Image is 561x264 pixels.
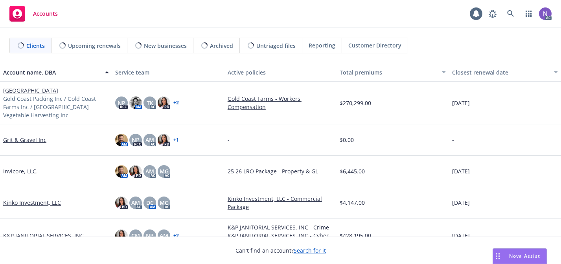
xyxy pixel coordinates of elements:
a: Search for it [294,247,326,254]
a: Report a Bug [485,6,500,22]
span: Gold Coast Packing Inc / Gold Coast Farms Inc / [GEOGRAPHIC_DATA] Vegetable Harvesting Inc [3,95,109,119]
span: [DATE] [452,167,470,175]
img: photo [115,165,128,178]
img: photo [115,197,128,209]
span: Archived [210,42,233,50]
img: photo [129,96,142,109]
span: [DATE] [452,99,470,107]
div: Active policies [228,68,333,76]
a: Accounts [6,3,61,25]
span: $428,195.00 [340,231,371,240]
a: Search [503,6,519,22]
a: + 2 [173,100,179,105]
a: Kinko Investment, LLC [3,198,61,207]
span: [DATE] [452,198,470,207]
div: Drag to move [493,249,503,264]
span: $4,147.00 [340,198,365,207]
div: Total premiums [340,68,437,76]
button: Closest renewal date [449,63,561,82]
a: K&P JANITORIAL SERVICES, INC - Crime [228,223,333,231]
button: Nova Assist [493,248,547,264]
span: Nova Assist [509,253,540,259]
a: K&P JANITORIAL SERVICES, INC [3,231,84,240]
span: MG [160,167,169,175]
a: [GEOGRAPHIC_DATA] [3,86,58,95]
span: Can't find an account? [235,246,326,255]
div: Closest renewal date [452,68,549,76]
a: K&P JANITORIAL SERVICES, INC - Cyber [228,231,333,240]
a: Kinko Investment, LLC - Commercial Package [228,195,333,211]
span: NP [146,231,154,240]
a: Invicore, LLC. [3,167,38,175]
img: photo [539,7,552,20]
span: MC [160,198,168,207]
span: $270,299.00 [340,99,371,107]
a: 25 26 LRO Package - Property & GL [228,167,333,175]
a: Grit & Gravel Inc [3,136,46,144]
a: + 1 [173,138,179,142]
a: Switch app [521,6,537,22]
img: photo [115,229,128,242]
button: Active policies [224,63,337,82]
span: AM [145,136,154,144]
span: $0.00 [340,136,354,144]
button: Total premiums [337,63,449,82]
img: photo [158,134,170,146]
span: Reporting [309,41,335,49]
span: CM [131,231,140,240]
span: AM [131,198,140,207]
img: photo [129,165,142,178]
span: Clients [26,42,45,50]
span: AM [160,231,168,240]
span: [DATE] [452,231,470,240]
span: - [452,136,454,144]
span: Customer Directory [348,41,401,49]
div: Service team [115,68,221,76]
span: - [228,136,230,144]
span: Upcoming renewals [68,42,121,50]
span: Accounts [33,11,58,17]
span: DC [146,198,154,207]
span: $6,445.00 [340,167,365,175]
div: Account name, DBA [3,68,100,76]
a: Gold Coast Farms - Workers' Compensation [228,95,333,111]
span: AM [145,167,154,175]
span: Untriaged files [256,42,296,50]
span: NP [132,136,140,144]
span: New businesses [144,42,187,50]
img: photo [115,134,128,146]
button: Service team [112,63,224,82]
img: photo [158,96,170,109]
a: + 2 [173,233,179,238]
span: TK [147,99,153,107]
span: NP [118,99,125,107]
